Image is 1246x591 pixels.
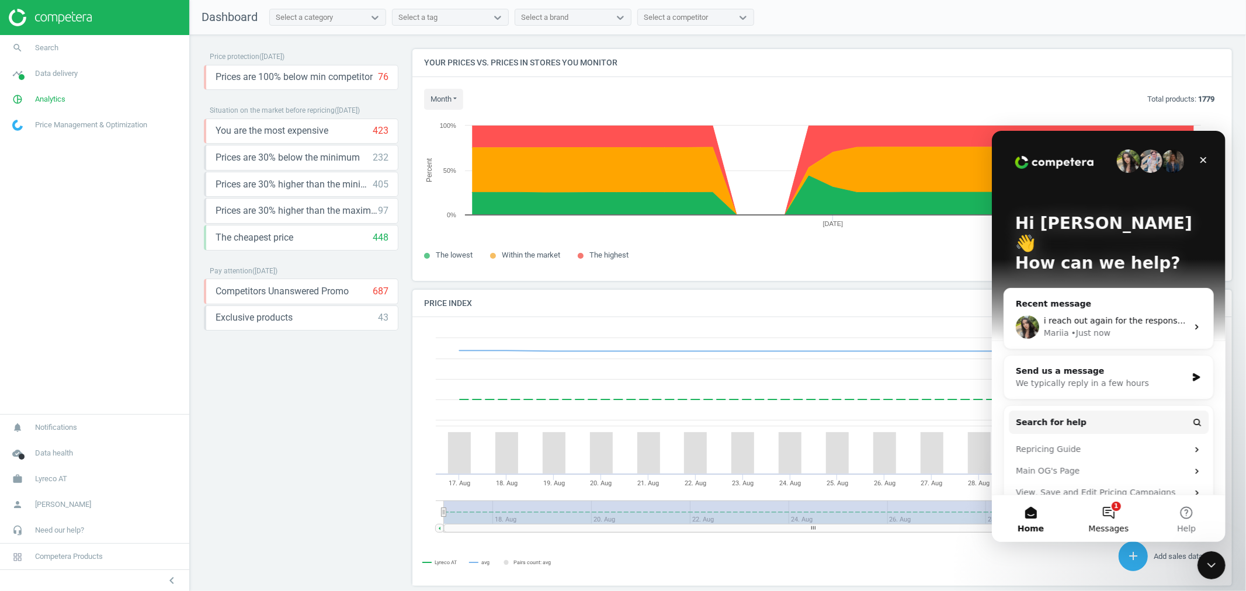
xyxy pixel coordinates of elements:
tspan: 20. Aug [591,479,612,487]
span: ( [DATE] ) [259,53,284,61]
text: 100% [440,122,456,129]
span: Pay attention [210,267,252,275]
span: Situation on the market before repricing [210,106,335,114]
tspan: 21. Aug [637,479,659,487]
div: We typically reply in a few hours [24,246,195,259]
i: notifications [6,416,29,439]
span: Need our help? [35,525,84,536]
span: ( [DATE] ) [252,267,277,275]
tspan: 17. Aug [449,479,470,487]
div: Close [201,19,222,40]
div: Send us a message [24,234,195,246]
div: Select a brand [521,12,568,23]
i: add [1126,549,1140,563]
i: person [6,493,29,516]
span: The highest [589,251,629,259]
div: 423 [373,124,388,137]
p: Total products: [1147,94,1214,105]
tspan: 23. Aug [732,479,754,487]
span: Help [185,394,204,402]
button: Messages [78,364,155,411]
tspan: 24. Aug [779,479,801,487]
span: Price protection [210,53,259,61]
img: wGWNvw8QSZomAAAAABJRU5ErkJggg== [12,120,23,131]
div: Repricing Guide [17,308,217,329]
span: Add sales data [1154,552,1203,561]
iframe: Intercom live chat [992,131,1226,542]
img: ajHJNr6hYgQAAAAASUVORK5CYII= [9,9,92,26]
i: work [6,468,29,490]
button: Help [156,364,234,411]
div: 405 [373,178,388,191]
span: Dashboard [202,10,258,24]
div: 76 [378,71,388,84]
div: 97 [378,204,388,217]
h4: Price Index [412,290,1232,317]
div: Repricing Guide [24,312,196,325]
tspan: Lyreco AT [435,560,457,566]
span: Search for help [24,286,95,298]
span: Home [26,394,52,402]
span: Prices are 30% below the minimum [216,151,360,164]
tspan: 27. Aug [921,479,943,487]
span: Prices are 30% higher than the maximal [216,204,378,217]
i: chevron_left [165,573,179,587]
tspan: Pairs count: avg [514,559,551,565]
tspan: [DATE] [823,220,844,227]
span: Price Management & Optimization [35,120,147,130]
span: Data health [35,448,73,458]
i: search [6,37,29,59]
div: Main OG's Page [17,329,217,351]
span: Search [35,43,58,53]
div: 232 [373,151,388,164]
tspan: Percent [425,158,433,182]
tspan: avg [481,559,490,565]
span: Within the market [502,251,560,259]
div: 43 [378,311,388,324]
span: Notifications [35,422,77,433]
span: Lyreco AT [35,474,67,484]
div: Select a competitor [644,12,708,23]
tspan: 28. Aug [969,479,990,487]
b: 1779 [1198,95,1214,103]
span: You are the most expensive [216,124,328,137]
span: [PERSON_NAME] [35,499,91,510]
div: • Just now [79,196,119,208]
span: Prices are 30% higher than the minimum [216,178,373,191]
div: View, Save and Edit Pricing Campaigns [24,356,196,368]
i: pie_chart_outlined [6,88,29,110]
div: Main OG's Page [24,334,196,346]
span: Analytics [35,94,65,105]
i: timeline [6,62,29,85]
tspan: 26. Aug [874,479,896,487]
span: i reach out again for the responsible person and waiting for answer [52,185,327,194]
text: 50% [443,167,456,174]
i: cloud_done [6,442,29,464]
text: 0% [447,211,456,218]
i: headset_mic [6,519,29,541]
span: Prices are 100% below min competitor [216,71,373,84]
span: Messages [97,394,137,402]
span: ( [DATE] ) [335,106,360,114]
iframe: Intercom live chat [1198,551,1226,579]
div: View, Save and Edit Pricing Campaigns [17,351,217,373]
div: Select a category [276,12,333,23]
button: Search for help [17,280,217,303]
span: Competitors Unanswered Promo [216,285,349,298]
div: Select a tag [398,12,438,23]
button: month [424,89,463,110]
span: The cheapest price [216,231,293,244]
button: add [1119,541,1148,571]
tspan: 25. Aug [827,479,848,487]
tspan: 19. Aug [543,479,565,487]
